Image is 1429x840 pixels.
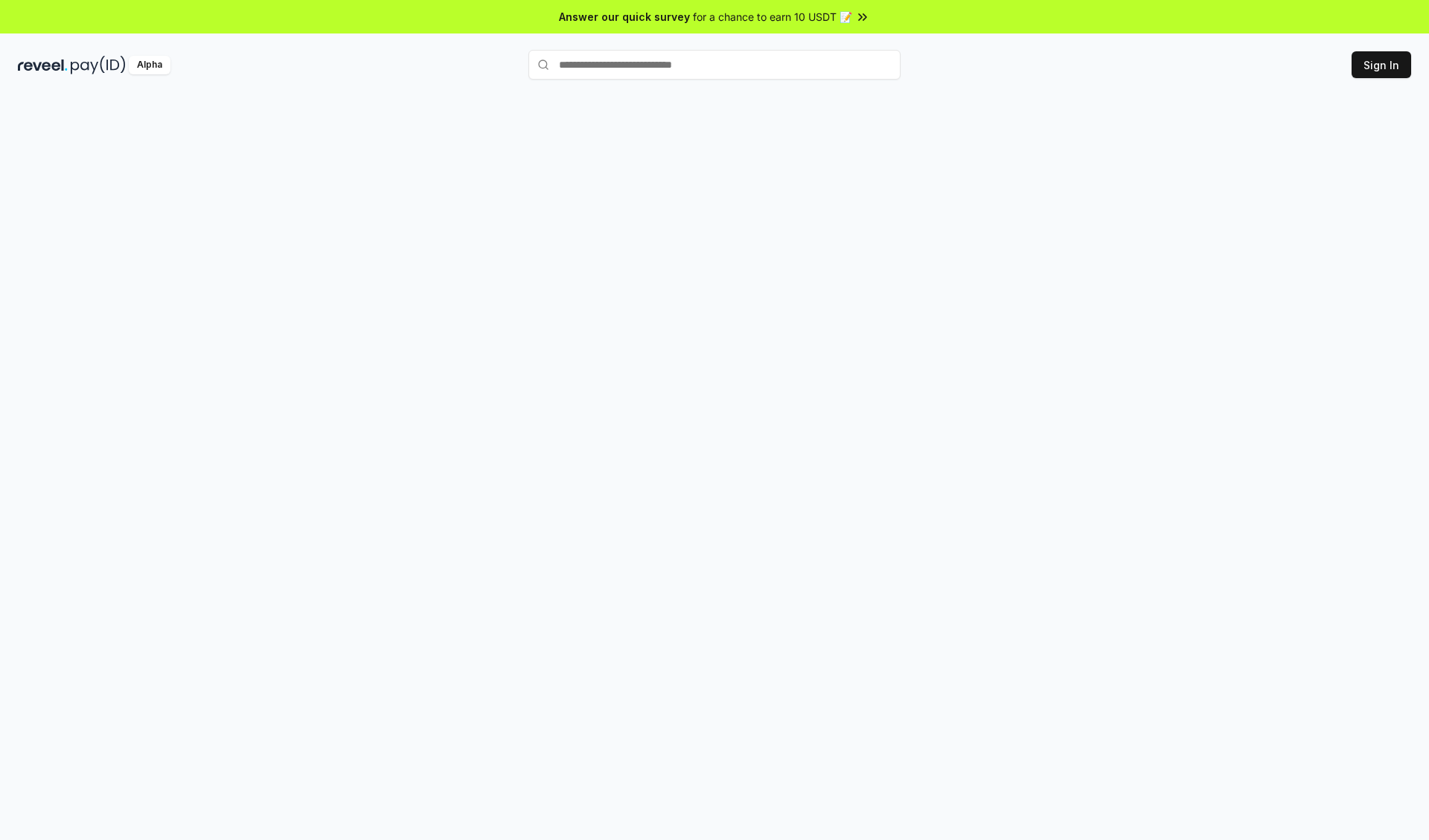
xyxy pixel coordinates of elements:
img: pay_id [71,56,126,74]
div: Alpha [129,56,170,74]
button: Sign In [1352,51,1411,78]
img: reveel_dark [18,56,68,74]
span: Answer our quick survey [559,9,690,25]
span: for a chance to earn 10 USDT 📝 [693,9,852,25]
